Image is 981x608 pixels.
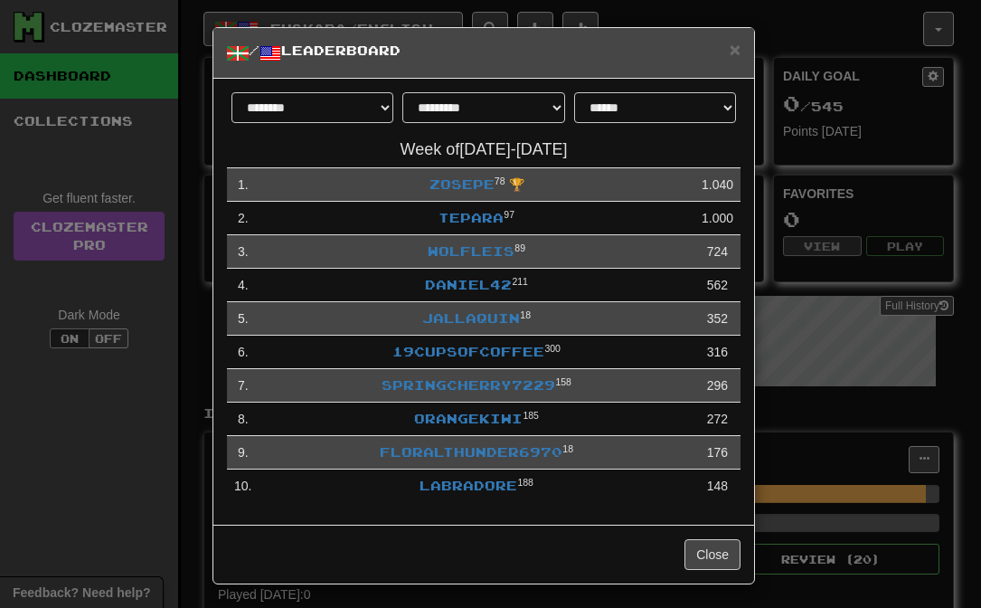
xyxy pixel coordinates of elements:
sup: Level 158 [555,376,571,387]
a: 19cupsofcoffee [392,344,544,359]
td: 2 . [227,202,259,235]
td: 724 [694,235,740,269]
h4: Week of [DATE] - [DATE] [227,141,740,159]
a: labradore [420,478,517,493]
td: 7 . [227,369,259,403]
a: OrangeKiwi [414,411,523,426]
td: 296 [694,369,740,403]
td: 148 [694,470,740,503]
a: wolfleis [428,243,514,259]
a: Daniel42 [425,277,512,292]
td: 272 [694,403,740,436]
button: Close [730,40,740,59]
td: 316 [694,336,740,369]
sup: Level 18 [520,309,531,320]
a: SpringCherry7229 [382,377,555,393]
sup: Level 188 [517,477,533,488]
sup: Level 78 [495,176,505,186]
td: 176 [694,436,740,470]
sup: Level 300 [544,343,561,354]
td: 9 . [227,436,259,470]
td: 352 [694,302,740,336]
sup: Level 97 [504,209,514,220]
sup: Level 211 [512,276,528,287]
sup: Level 185 [523,410,539,421]
sup: Level 18 [562,443,573,454]
button: Close [684,539,740,570]
td: 1.040 [694,168,740,202]
td: 4 . [227,269,259,302]
span: × [730,39,740,60]
td: 562 [694,269,740,302]
td: 1.000 [694,202,740,235]
td: 10 . [227,470,259,503]
td: 6 . [227,336,259,369]
a: Zosepe [429,176,495,192]
sup: Level 89 [514,242,525,253]
a: Tepara [439,210,504,225]
a: Jallaquin [422,310,520,326]
td: 5 . [227,302,259,336]
td: 8 . [227,403,259,436]
td: 1 . [227,168,259,202]
a: FloralThunder6970 [380,444,562,460]
h5: / Leaderboard [227,42,740,64]
span: 🏆 [509,177,524,192]
td: 3 . [227,235,259,269]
